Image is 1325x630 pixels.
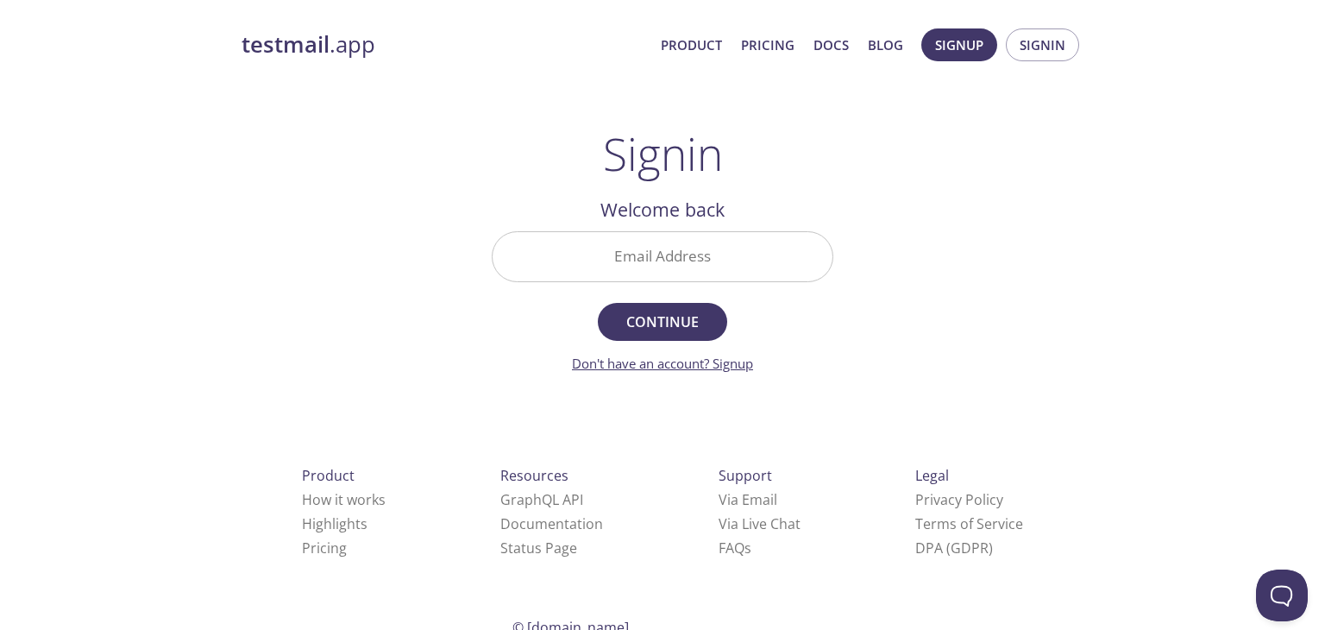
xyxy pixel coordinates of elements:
a: DPA (GDPR) [915,539,993,558]
span: Support [719,466,772,485]
a: Status Page [500,539,577,558]
a: Product [661,34,722,56]
span: Signin [1020,34,1065,56]
button: Continue [598,303,727,341]
h2: Welcome back [492,195,833,224]
span: s [744,539,751,558]
a: Privacy Policy [915,490,1003,509]
a: Blog [868,34,903,56]
span: Signup [935,34,983,56]
span: Continue [617,310,708,334]
a: Highlights [302,514,367,533]
strong: testmail [242,29,330,60]
span: Legal [915,466,949,485]
h1: Signin [603,128,723,180]
span: Product [302,466,355,485]
span: Resources [500,466,568,485]
a: Docs [813,34,849,56]
button: Signup [921,28,997,61]
iframe: Help Scout Beacon - Open [1256,570,1308,621]
a: FAQ [719,539,751,558]
a: How it works [302,490,386,509]
a: Documentation [500,514,603,533]
a: Terms of Service [915,514,1023,533]
a: Pricing [302,539,347,558]
a: GraphQL API [500,490,583,509]
a: Don't have an account? Signup [572,355,753,372]
a: Via Email [719,490,777,509]
button: Signin [1006,28,1079,61]
a: Via Live Chat [719,514,801,533]
a: Pricing [741,34,794,56]
a: testmail.app [242,30,647,60]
